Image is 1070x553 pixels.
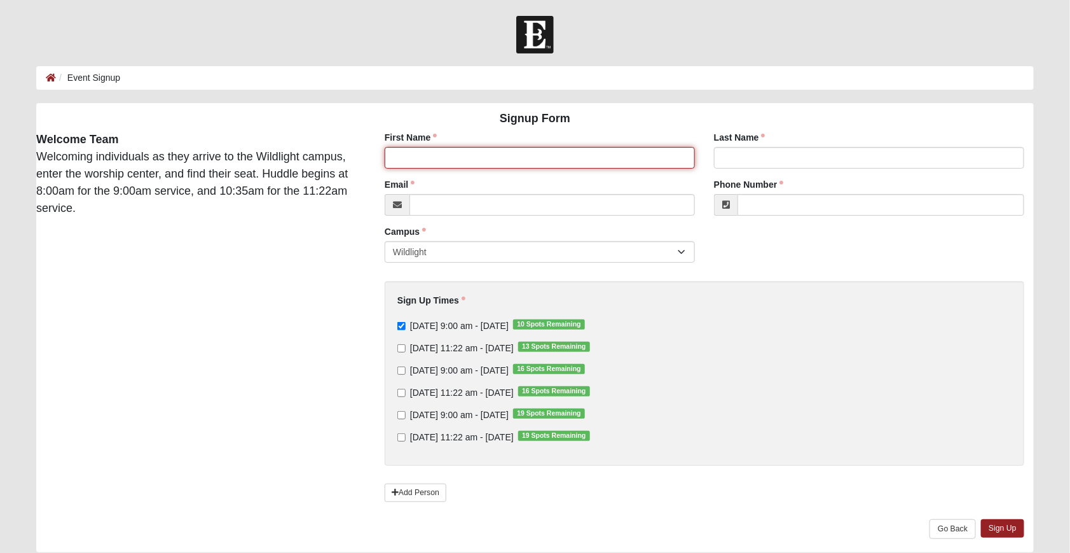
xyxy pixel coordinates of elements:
[385,131,437,144] label: First Name
[56,71,120,85] li: Event Signup
[385,484,446,502] a: Add Person
[516,16,554,53] img: Church of Eleven22 Logo
[513,364,585,374] span: 16 Spots Remaining
[410,321,509,331] span: [DATE] 9:00 am - [DATE]
[518,342,590,352] span: 13 Spots Remaining
[397,433,406,442] input: [DATE] 11:22 am - [DATE]19 Spots Remaining
[36,133,118,146] strong: Welcome Team
[410,432,514,442] span: [DATE] 11:22 am - [DATE]
[410,388,514,398] span: [DATE] 11:22 am - [DATE]
[929,519,976,539] a: Go Back
[27,131,366,217] div: Welcoming individuals as they arrive to the Wildlight campus, enter the worship center, and find ...
[518,386,590,396] span: 16 Spots Remaining
[410,343,514,353] span: [DATE] 11:22 am - [DATE]
[397,344,406,353] input: [DATE] 11:22 am - [DATE]13 Spots Remaining
[397,389,406,397] input: [DATE] 11:22 am - [DATE]16 Spots Remaining
[410,365,509,375] span: [DATE] 9:00 am - [DATE]
[513,319,585,330] span: 10 Spots Remaining
[518,431,590,441] span: 19 Spots Remaining
[397,294,465,307] label: Sign Up Times
[714,131,765,144] label: Last Name
[714,178,784,191] label: Phone Number
[981,519,1024,538] a: Sign Up
[397,411,406,419] input: [DATE] 9:00 am - [DATE]19 Spots Remaining
[410,410,509,420] span: [DATE] 9:00 am - [DATE]
[36,112,1034,126] h4: Signup Form
[397,367,406,375] input: [DATE] 9:00 am - [DATE]16 Spots Remaining
[385,225,426,238] label: Campus
[397,322,406,330] input: [DATE] 9:00 am - [DATE]10 Spots Remaining
[513,409,585,419] span: 19 Spots Remaining
[385,178,415,191] label: Email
